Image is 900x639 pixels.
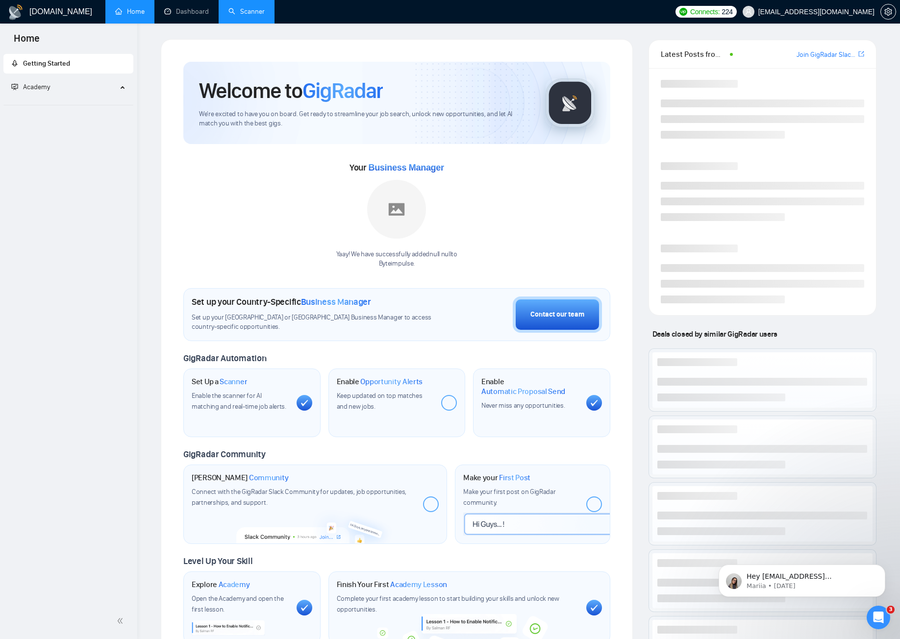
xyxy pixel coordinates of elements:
[115,7,145,16] a: homeHome
[481,387,565,396] span: Automatic Proposal Send
[367,180,426,239] img: placeholder.png
[530,309,584,320] div: Contact our team
[337,580,447,590] h1: Finish Your First
[858,49,864,59] a: export
[481,377,578,396] h1: Enable
[867,606,890,629] iframe: Intercom live chat
[11,83,50,91] span: Academy
[3,54,133,74] li: Getting Started
[192,392,286,411] span: Enable the scanner for AI matching and real-time job alerts.
[704,544,900,613] iframe: Intercom notifications message
[183,353,266,364] span: GigRadar Automation
[192,488,406,507] span: Connect with the GigRadar Slack Community for updates, job opportunities, partnerships, and support.
[360,377,423,387] span: Opportunity Alerts
[8,4,24,20] img: logo
[11,60,18,67] span: rocket
[887,606,895,614] span: 3
[192,580,250,590] h1: Explore
[336,259,457,269] p: Byteimpulse .
[722,6,732,17] span: 224
[337,377,423,387] h1: Enable
[481,401,565,410] span: Never miss any opportunities.
[6,31,48,52] span: Home
[880,8,896,16] a: setting
[337,392,423,411] span: Keep updated on top matches and new jobs.
[797,49,856,60] a: Join GigRadar Slack Community
[350,162,444,173] span: Your
[302,77,383,104] span: GigRadar
[858,50,864,58] span: export
[499,473,530,483] span: First Post
[337,594,559,614] span: Complete your first academy lesson to start building your skills and unlock new opportunities.
[192,473,289,483] h1: [PERSON_NAME]
[164,7,209,16] a: dashboardDashboard
[745,8,752,15] span: user
[390,580,447,590] span: Academy Lesson
[3,101,133,107] li: Academy Homepage
[368,163,444,172] span: Business Manager
[192,594,283,614] span: Open the Academy and open the first lesson.
[11,83,18,90] span: fund-projection-screen
[546,78,595,127] img: gigradar-logo.png
[228,7,265,16] a: searchScanner
[192,296,371,307] h1: Set up your Country-Specific
[236,506,394,543] img: slackcommunity-bg.png
[192,313,438,332] span: Set up your [GEOGRAPHIC_DATA] or [GEOGRAPHIC_DATA] Business Manager to access country-specific op...
[513,296,602,333] button: Contact our team
[301,296,371,307] span: Business Manager
[661,48,727,60] span: Latest Posts from the GigRadar Community
[199,110,530,128] span: We're excited to have you on board. Get ready to streamline your job search, unlock new opportuni...
[249,473,289,483] span: Community
[220,377,247,387] span: Scanner
[880,4,896,20] button: setting
[690,6,720,17] span: Connects:
[183,556,252,566] span: Level Up Your Skill
[463,473,530,483] h1: Make your
[463,488,555,507] span: Make your first post on GigRadar community.
[219,580,250,590] span: Academy
[649,325,781,343] span: Deals closed by similar GigRadar users
[183,449,266,460] span: GigRadar Community
[881,8,896,16] span: setting
[23,83,50,91] span: Academy
[199,77,383,104] h1: Welcome to
[117,616,126,626] span: double-left
[336,250,457,269] div: Yaay! We have successfully added null null to
[192,377,247,387] h1: Set Up a
[679,8,687,16] img: upwork-logo.png
[23,59,70,68] span: Getting Started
